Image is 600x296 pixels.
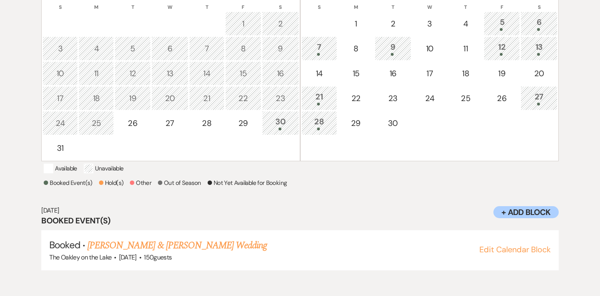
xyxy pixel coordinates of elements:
[267,43,295,55] div: 9
[194,117,220,129] div: 28
[156,117,184,129] div: 27
[416,43,443,55] div: 10
[525,67,553,79] div: 20
[230,43,257,55] div: 8
[379,41,407,56] div: 9
[342,92,370,104] div: 22
[47,117,73,129] div: 24
[267,67,295,79] div: 16
[144,253,172,262] span: 150 guests
[453,43,479,55] div: 11
[230,117,257,129] div: 29
[230,67,257,79] div: 15
[156,92,184,104] div: 20
[267,116,295,130] div: 30
[306,116,333,130] div: 28
[525,16,553,31] div: 6
[493,206,558,218] button: + Add Block
[488,41,515,56] div: 12
[84,164,124,173] p: Unavailable
[453,92,479,104] div: 25
[342,18,370,30] div: 1
[119,43,146,55] div: 5
[230,18,257,30] div: 1
[194,43,220,55] div: 7
[130,178,152,188] p: Other
[488,16,515,31] div: 5
[44,178,92,188] p: Booked Event(s)
[41,206,558,215] h6: [DATE]
[119,253,137,262] span: [DATE]
[83,43,109,55] div: 4
[41,215,558,226] h3: Booked Event(s)
[306,91,333,105] div: 21
[156,67,184,79] div: 13
[47,43,73,55] div: 3
[208,178,287,188] p: Not Yet Available for Booking
[525,91,553,105] div: 27
[47,67,73,79] div: 10
[416,18,443,30] div: 3
[379,117,407,129] div: 30
[525,41,553,56] div: 13
[488,92,515,104] div: 26
[342,67,370,79] div: 15
[83,117,109,129] div: 25
[49,239,80,251] span: Booked
[479,245,551,253] button: Edit Calendar Block
[416,92,443,104] div: 24
[267,18,295,30] div: 2
[194,92,220,104] div: 21
[379,18,407,30] div: 2
[342,117,370,129] div: 29
[267,92,295,104] div: 23
[416,67,443,79] div: 17
[87,238,267,253] a: [PERSON_NAME] & [PERSON_NAME] Wedding
[488,67,515,79] div: 19
[119,67,146,79] div: 12
[194,67,220,79] div: 14
[49,253,111,262] span: The Oakley on the Lake
[379,67,407,79] div: 16
[453,18,479,30] div: 4
[230,92,257,104] div: 22
[158,178,201,188] p: Out of Season
[453,67,479,79] div: 18
[119,92,146,104] div: 19
[83,92,109,104] div: 18
[119,117,146,129] div: 26
[99,178,124,188] p: Hold(s)
[342,43,370,55] div: 8
[306,67,333,79] div: 14
[47,92,73,104] div: 17
[44,164,77,173] p: Available
[47,142,73,154] div: 31
[306,41,333,56] div: 7
[83,67,109,79] div: 11
[156,43,184,55] div: 6
[379,92,407,104] div: 23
